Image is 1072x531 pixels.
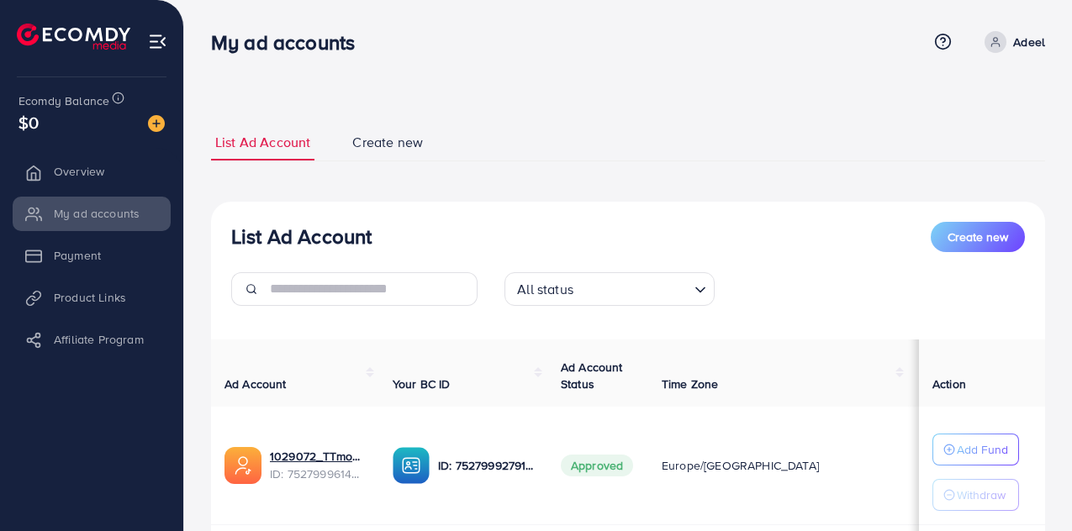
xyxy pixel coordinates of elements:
img: ic-ba-acc.ded83a64.svg [393,447,430,484]
span: Ecomdy Balance [18,92,109,109]
button: Withdraw [932,479,1019,511]
span: Action [932,376,966,392]
button: Add Fund [932,434,1019,465]
span: Ad Account [224,376,287,392]
span: Create new [352,133,423,152]
h3: My ad accounts [211,30,368,55]
span: Create new [948,229,1008,245]
img: menu [148,32,167,51]
p: Adeel [1013,32,1045,52]
span: Ad Account Status [561,359,623,392]
button: Create new [931,222,1025,252]
p: ID: 7527999279103574032 [438,455,534,476]
input: Search for option [578,274,688,302]
img: ic-ads-acc.e4c84228.svg [224,447,261,484]
span: ID: 7527999614847467521 [270,465,366,482]
span: List Ad Account [215,133,310,152]
h3: List Ad Account [231,224,372,249]
span: $0 [18,110,39,134]
div: <span class='underline'>1029072_TTmonigrow_1752749004212</span></br>7527999614847467521 [270,448,366,482]
span: Europe/[GEOGRAPHIC_DATA] [662,457,819,474]
div: Search for option [504,272,715,306]
span: Approved [561,455,633,476]
img: logo [17,24,130,50]
p: Add Fund [957,439,1008,460]
span: Time Zone [662,376,718,392]
a: 1029072_TTmonigrow_1752749004212 [270,448,366,465]
span: All status [514,277,577,302]
span: Your BC ID [393,376,451,392]
a: Adeel [978,31,1045,53]
img: image [148,115,165,132]
p: Withdraw [957,485,1006,505]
